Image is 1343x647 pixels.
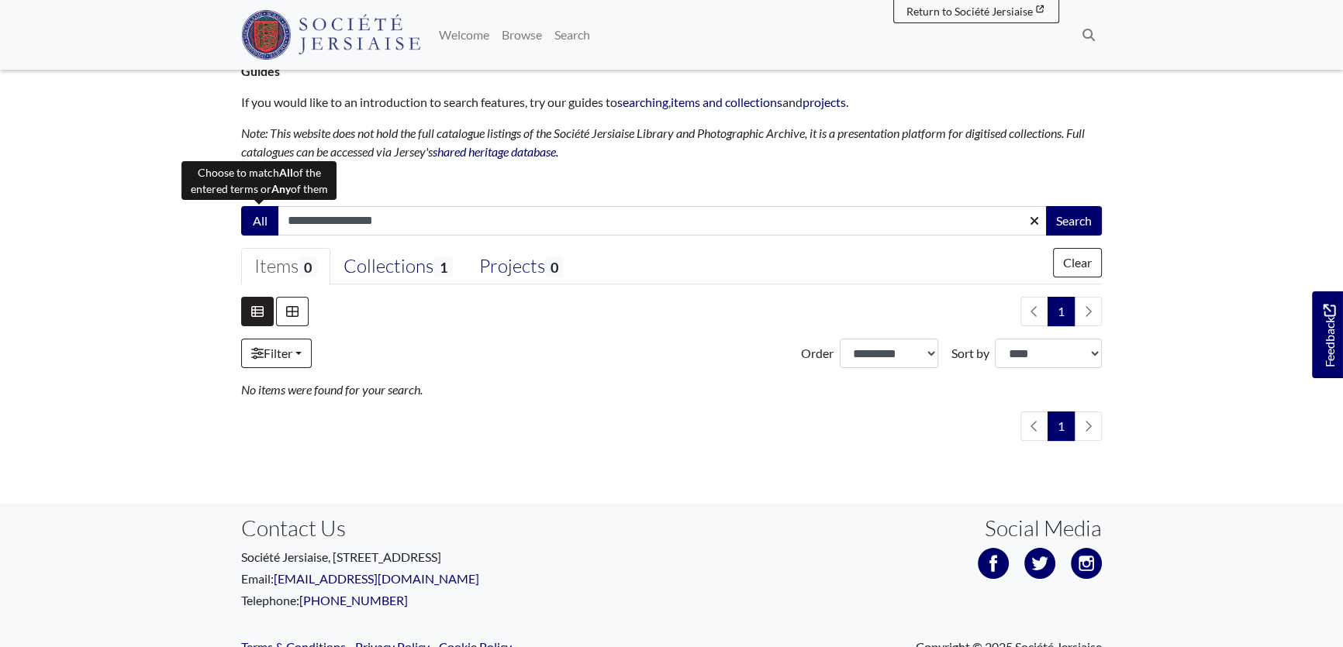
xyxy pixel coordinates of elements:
div: Items [254,255,317,278]
label: Sort by [951,344,989,363]
a: [PHONE_NUMBER] [299,593,408,607]
p: Email: [241,570,660,588]
a: Filter [241,339,312,368]
span: 0 [545,256,564,277]
div: Collections [344,255,452,278]
a: Welcome [433,19,495,50]
p: Société Jersiaise, [STREET_ADDRESS] [241,548,660,566]
em: Note: This website does not hold the full catalogue listings of the Société Jersiaise Library and... [241,126,1085,159]
button: Clear [1053,248,1102,277]
p: Telephone: [241,591,660,610]
a: Would you like to provide feedback? [1312,291,1343,378]
span: Return to Société Jersiaise [906,5,1033,18]
span: 1 [433,256,452,277]
a: Société Jersiaise logo [241,6,420,64]
button: All [241,206,278,236]
strong: All [279,166,293,179]
nav: pagination [1014,297,1102,326]
span: Feedback [1320,304,1338,367]
span: Goto page 1 [1048,297,1075,326]
li: Previous page [1020,297,1048,326]
img: Société Jersiaise [241,10,420,60]
div: Projects [479,255,564,278]
nav: pagination [1014,411,1102,441]
a: Browse [495,19,548,50]
a: items and collections [671,95,782,109]
h3: Contact Us [241,515,660,542]
span: 0 [299,256,317,277]
h3: Social Media [985,515,1102,542]
div: Choose to match of the entered terms or of them [181,161,337,200]
button: Search [1046,206,1102,236]
li: Previous page [1020,411,1048,441]
a: [EMAIL_ADDRESS][DOMAIN_NAME] [274,571,479,586]
a: projects [803,95,846,109]
a: Search [548,19,596,50]
input: Enter one or more search terms... [278,206,1048,236]
span: Goto page 1 [1048,411,1075,441]
p: If you would like to an introduction to search features, try our guides to , and . [241,93,1102,112]
a: searching [617,95,668,109]
em: No items were found for your search. [241,382,423,397]
a: shared heritage database [433,144,556,159]
label: Order [801,344,834,363]
strong: Guides [241,64,280,78]
strong: Any [271,182,291,195]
